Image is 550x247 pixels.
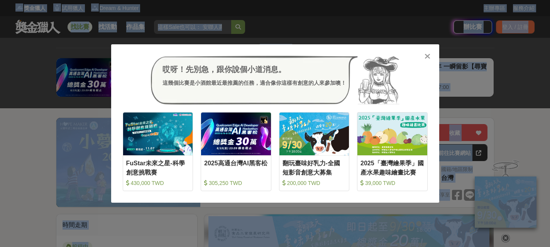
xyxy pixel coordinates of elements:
[126,159,190,176] div: FuStar未來之星-科學創意挑戰賽
[283,159,346,176] div: 翻玩臺味好乳力-全國短影音創意大募集
[126,179,190,187] div: 430,000 TWD
[201,113,271,155] img: Cover Image
[279,112,350,191] a: Cover Image翻玩臺味好乳力-全國短影音創意大募集 200,000 TWD
[360,179,424,187] div: 39,000 TWD
[357,112,428,191] a: Cover Image2025「臺灣繪果季」國產水果趣味繪畫比賽 39,000 TWD
[357,113,427,155] img: Cover Image
[283,179,346,187] div: 200,000 TWD
[162,64,346,75] div: 哎呀！先別急，跟你說個小道消息。
[279,113,349,155] img: Cover Image
[204,179,268,187] div: 305,250 TWD
[162,79,346,87] div: 這幾個比賽是小酒館最近最推薦的任務，適合像你這樣有創意的人來參加噢！
[204,159,268,176] div: 2025高通台灣AI黑客松
[201,112,271,191] a: Cover Image2025高通台灣AI黑客松 305,250 TWD
[358,56,399,104] img: Avatar
[360,159,424,176] div: 2025「臺灣繪果季」國產水果趣味繪畫比賽
[123,112,193,191] a: Cover ImageFuStar未來之星-科學創意挑戰賽 430,000 TWD
[123,113,193,155] img: Cover Image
